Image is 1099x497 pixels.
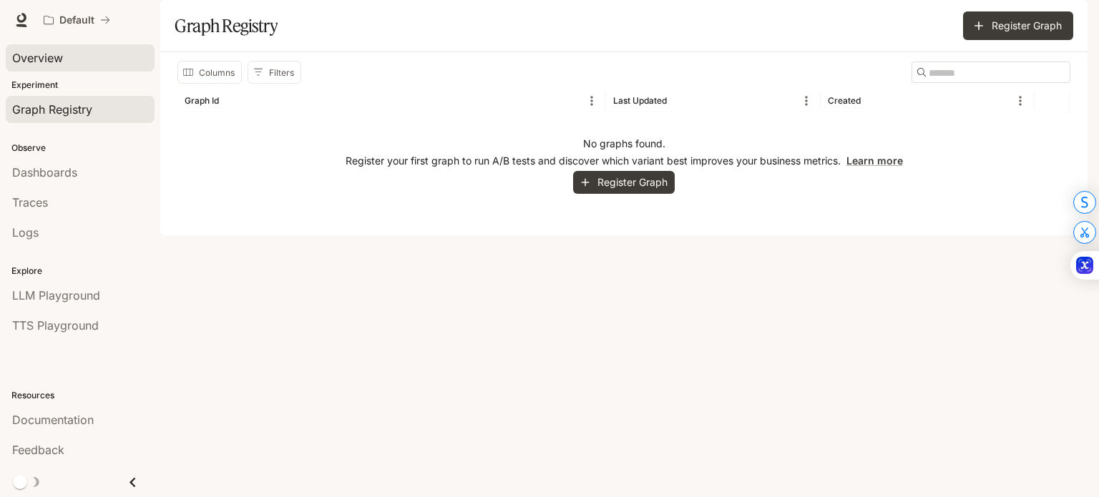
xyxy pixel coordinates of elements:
button: Menu [796,90,817,112]
p: Default [59,14,94,26]
div: Graph Id [185,95,219,106]
button: Select columns [177,61,242,84]
button: Show filters [248,61,301,84]
button: All workspaces [37,6,117,34]
button: Sort [220,90,242,112]
button: Menu [1010,90,1031,112]
p: No graphs found. [583,137,665,151]
p: Register your first graph to run A/B tests and discover which variant best improves your business... [346,154,903,168]
div: Created [828,95,861,106]
button: Sort [668,90,690,112]
button: Register Graph [573,171,675,195]
button: Sort [862,90,884,112]
button: Register Graph [963,11,1073,40]
a: Learn more [846,154,903,167]
h1: Graph Registry [175,11,278,40]
div: Search [912,61,1070,83]
div: Last Updated [613,95,667,106]
button: Menu [581,90,602,112]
